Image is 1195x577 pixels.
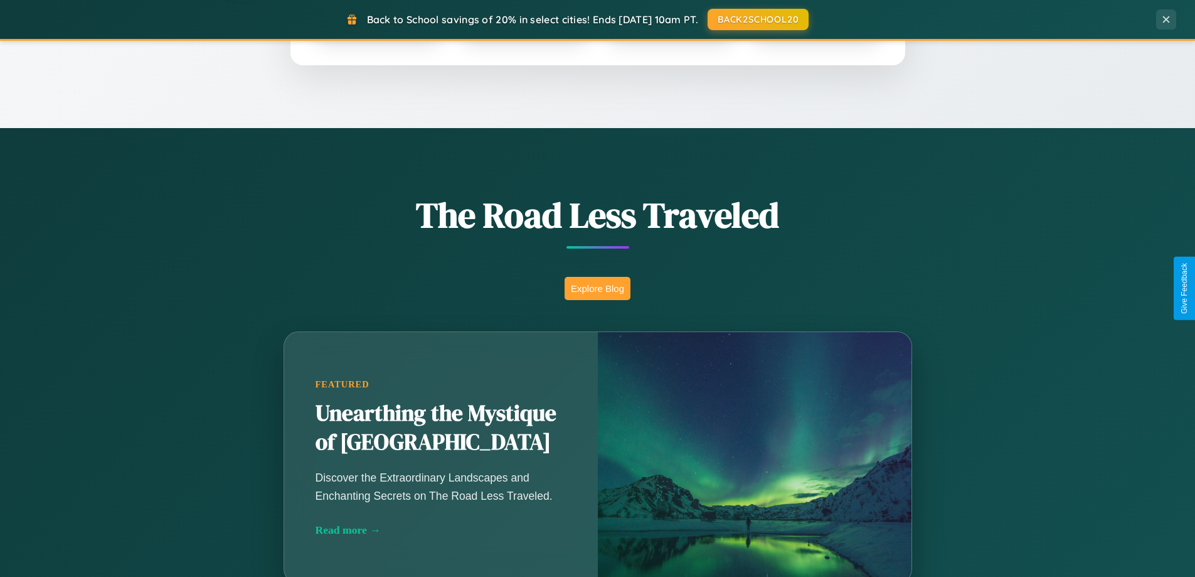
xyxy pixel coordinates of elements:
[708,9,809,30] button: BACK2SCHOOL20
[565,277,630,300] button: Explore Blog
[316,524,566,537] div: Read more →
[316,379,566,390] div: Featured
[221,191,974,239] h1: The Road Less Traveled
[367,13,698,26] span: Back to School savings of 20% in select cities! Ends [DATE] 10am PT.
[316,469,566,504] p: Discover the Extraordinary Landscapes and Enchanting Secrets on The Road Less Traveled.
[316,399,566,457] h2: Unearthing the Mystique of [GEOGRAPHIC_DATA]
[1180,263,1189,314] div: Give Feedback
